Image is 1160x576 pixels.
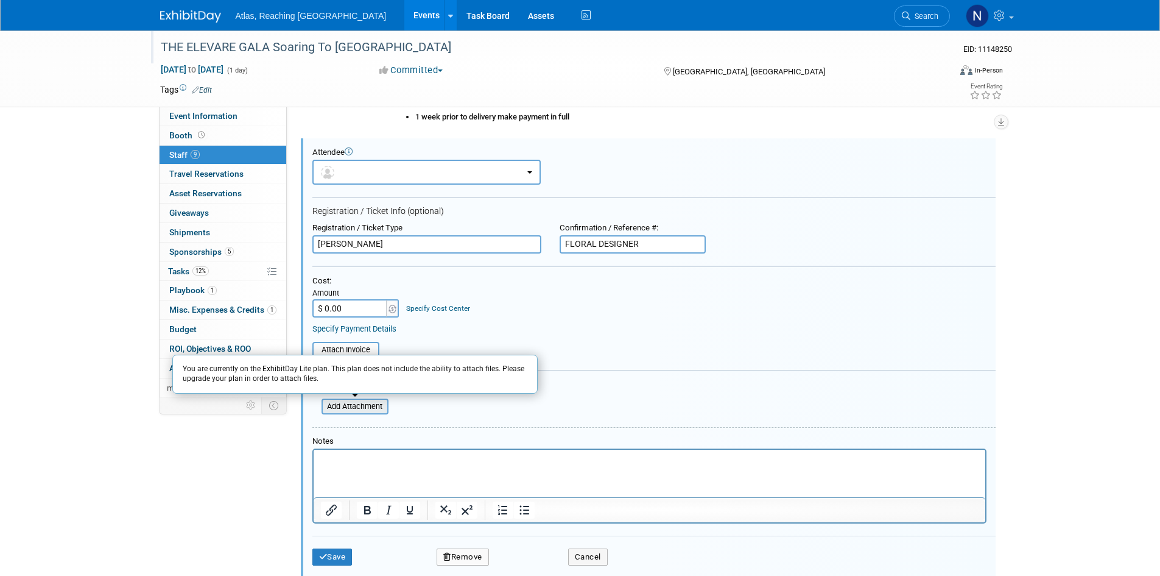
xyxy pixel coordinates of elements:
a: Booth [160,126,286,145]
a: Sponsorships5 [160,243,286,261]
span: Sponsorships [169,247,234,257]
span: [DATE] [DATE] [160,64,224,75]
div: Cost: [312,276,996,286]
div: THE ELEVARE GALA Soaring To [GEOGRAPHIC_DATA] [156,37,932,59]
div: Registration / Ticket Info (optional) [312,206,996,217]
img: Nxtvisor Events [966,4,989,27]
span: Shipments [169,227,210,237]
div: Attendee [312,148,996,158]
a: Search [894,5,950,27]
a: Travel Reservations [160,165,286,183]
a: Shipments [160,223,286,242]
span: 1 [208,286,217,295]
span: Event Information [169,111,237,121]
span: Misc. Expenses & Credits [169,305,276,315]
a: Tasks12% [160,262,286,281]
span: Asset Reservations [169,188,242,198]
span: Playbook [169,285,217,295]
span: [GEOGRAPHIC_DATA], [GEOGRAPHIC_DATA] [673,67,825,76]
span: 1 [267,305,276,315]
iframe: Rich Text Area [314,450,985,497]
button: Insert/edit link [321,502,342,519]
a: Attachments [160,359,286,378]
span: Booth not reserved yet [195,130,207,140]
span: Atlas, Reaching [GEOGRAPHIC_DATA] [236,11,387,21]
span: Staff [169,150,200,160]
button: Cancel [568,549,608,566]
span: Search [910,12,938,21]
span: Attachments [169,363,218,373]
img: Format-Inperson.png [960,65,972,75]
button: Bold [357,502,378,519]
div: Confirmation / Reference #: [560,223,706,233]
span: Tasks [168,266,209,276]
span: Event ID: 11148250 [963,44,1012,54]
span: 12% [192,266,209,276]
b: 1 week prior to delivery make payment in full [415,112,569,121]
span: 5 [225,247,234,256]
button: Italic [378,502,399,519]
div: You are currently on the ExhibitDay Lite plan. This plan does not include the ability to attach f... [172,355,538,394]
span: ROI, Objectives & ROO [169,344,251,354]
a: ROI, Objectives & ROO [160,340,286,358]
a: Staff9 [160,146,286,165]
span: Budget [169,324,197,334]
button: Underline [399,502,420,519]
div: In-Person [974,66,1003,75]
span: (1 day) [226,66,248,74]
button: Superscript [457,502,477,519]
button: Remove [437,549,489,566]
td: Personalize Event Tab Strip [241,397,262,413]
span: more [167,383,186,393]
a: Asset Reservations [160,184,286,203]
a: Specify Cost Center [406,304,470,313]
a: Specify Payment Details [312,324,396,333]
button: Numbered list [493,502,513,519]
button: Bullet list [514,502,535,519]
button: Subscript [435,502,456,519]
div: Registration / Ticket Type [312,223,541,233]
a: Event Information [160,107,286,126]
div: Misc. Attachments & Notes [312,379,996,390]
span: Booth [169,130,207,140]
a: Budget [160,320,286,339]
div: Notes [312,436,986,447]
a: more [160,379,286,397]
span: 9 [191,150,200,159]
a: Edit [192,86,212,94]
button: Save [312,549,353,566]
img: ExhibitDay [160,10,221,23]
td: Tags [160,84,212,96]
span: Travel Reservations [169,169,244,179]
a: Misc. Expenses & Credits1 [160,300,286,319]
div: Amount [312,288,401,299]
span: to [186,65,198,74]
a: Giveaways [160,204,286,222]
div: Event Format [878,63,1004,82]
td: Toggle Event Tabs [261,397,286,413]
span: Giveaways [169,208,209,218]
a: Playbook1 [160,281,286,300]
button: Committed [375,64,448,77]
div: Event Rating [969,84,1002,90]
